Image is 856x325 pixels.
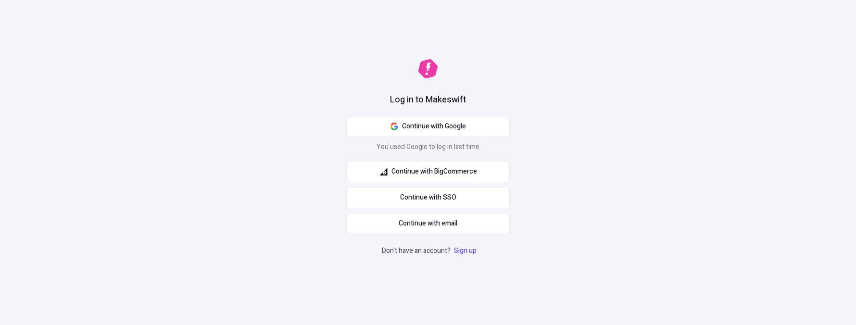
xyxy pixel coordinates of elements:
p: Don't have an account? [382,246,478,256]
button: Continue with BigCommerce [346,161,510,182]
button: Continue with email [346,213,510,234]
button: Continue with Google [346,116,510,137]
span: Continue with Google [402,121,466,132]
span: Continue with email [399,218,457,229]
h1: Log in to Makeswift [390,94,466,106]
span: Continue with BigCommerce [391,166,477,177]
p: You used Google to log in last time [346,142,510,156]
a: Continue with SSO [346,187,510,208]
a: Sign up [452,246,478,256]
